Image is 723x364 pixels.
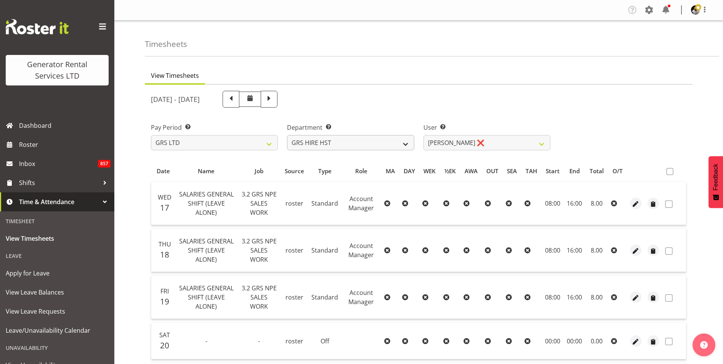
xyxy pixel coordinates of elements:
span: View Timesheets [6,233,109,244]
span: 20 [160,340,169,351]
span: Job [255,167,263,176]
button: Feedback - Show survey [709,156,723,208]
label: Department [287,123,414,132]
a: View Leave Requests [2,302,112,321]
span: MA [386,167,395,176]
span: 18 [160,249,169,260]
span: SALARIES GENERAL SHIFT (LEAVE ALONE) [179,237,234,264]
td: 16:00 [564,182,585,225]
span: Fri [160,287,169,295]
td: 8.00 [585,182,608,225]
span: roster [285,293,303,301]
td: 00:00 [564,323,585,359]
span: Source [285,167,304,176]
div: Leave [2,248,112,264]
span: Name [198,167,215,176]
span: 3.2 GRS NPE SALES WORK [242,237,277,264]
span: Dashboard [19,120,111,131]
span: Type [318,167,332,176]
span: Account Manager [348,242,374,259]
span: SALARIES GENERAL SHIFT (LEAVE ALONE) [179,190,234,217]
img: andrew-crenfeldtab2e0c3de70d43fd7286f7b271d34304.png [691,5,700,14]
td: Standard [308,182,341,225]
td: 0.00 [585,323,608,359]
td: 16:00 [564,276,585,319]
span: roster [285,337,303,345]
span: 17 [160,202,169,213]
span: Inbox [19,158,98,169]
span: DAY [404,167,415,176]
span: Account Manager [348,288,374,306]
span: Account Manager [348,195,374,212]
span: Wed [158,193,172,201]
span: Thu [159,240,171,248]
a: Leave/Unavailability Calendar [2,321,112,340]
span: Feedback [712,164,719,190]
td: 8.00 [585,276,608,319]
span: O/T [612,167,623,176]
span: Role [355,167,367,176]
span: View Leave Requests [6,306,109,317]
span: 3.2 GRS NPE SALES WORK [242,284,277,311]
span: ½EK [444,167,456,176]
span: AWA [465,167,478,176]
span: Apply for Leave [6,267,109,279]
img: help-xxl-2.png [700,341,708,349]
td: Standard [308,276,341,319]
span: View Leave Balances [6,287,109,298]
label: Pay Period [151,123,278,132]
td: Standard [308,229,341,272]
div: Generator Rental Services LTD [13,59,101,82]
h5: [DATE] - [DATE] [151,95,200,103]
td: 08:00 [542,229,564,272]
span: Time & Attendance [19,196,99,208]
span: Leave/Unavailability Calendar [6,325,109,336]
span: End [569,167,580,176]
span: - [258,337,260,345]
h4: Timesheets [145,40,187,48]
span: roster [285,246,303,254]
img: Rosterit website logo [6,19,69,34]
span: 857 [98,160,111,168]
td: 08:00 [542,182,564,225]
span: roster [285,199,303,208]
td: 00:00 [542,323,564,359]
td: 08:00 [542,276,564,319]
a: Apply for Leave [2,264,112,283]
td: Off [308,323,341,359]
span: Roster [19,139,111,150]
span: 19 [160,296,169,307]
a: View Leave Balances [2,283,112,302]
span: Start [546,167,559,176]
span: Sat [159,331,170,339]
span: View Timesheets [151,71,199,80]
td: 8.00 [585,229,608,272]
span: Shifts [19,177,99,188]
span: SALARIES GENERAL SHIFT (LEAVE ALONE) [179,284,234,311]
a: View Timesheets [2,229,112,248]
span: Date [157,167,170,176]
div: Unavailability [2,340,112,356]
td: 16:00 [564,229,585,272]
span: OUT [486,167,499,176]
span: SEA [507,167,517,176]
span: TAH [526,167,537,176]
label: User [423,123,550,132]
span: Total [590,167,604,176]
span: WEK [423,167,436,176]
div: Timesheet [2,213,112,229]
span: 3.2 GRS NPE SALES WORK [242,190,277,217]
span: - [205,337,207,345]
